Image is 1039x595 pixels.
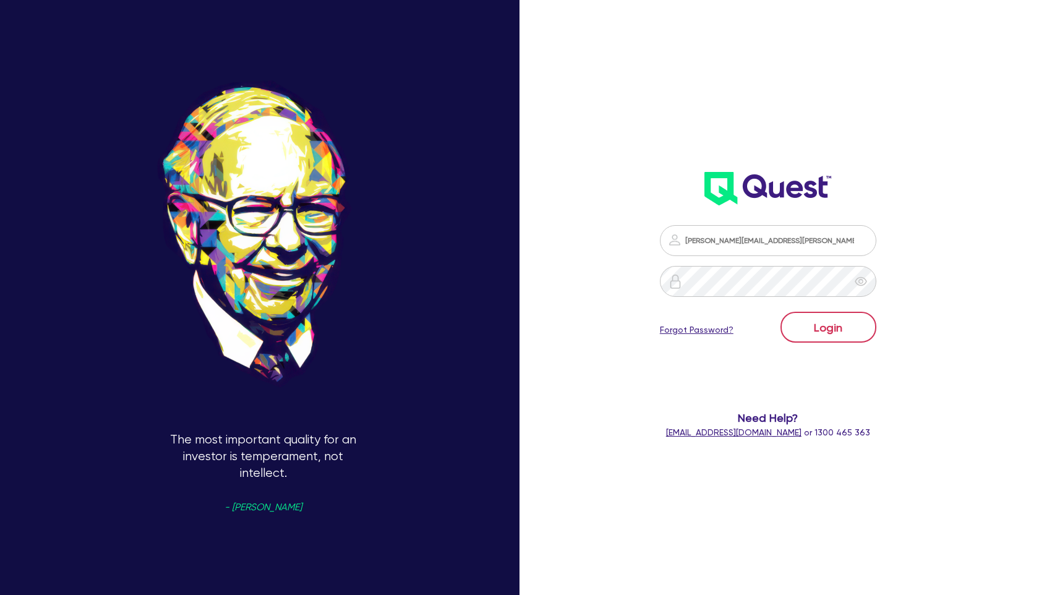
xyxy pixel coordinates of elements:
[855,275,867,288] span: eye
[704,172,831,205] img: wH2k97JdezQIQAAAABJRU5ErkJggg==
[666,427,802,437] a: [EMAIL_ADDRESS][DOMAIN_NAME]
[667,233,682,247] img: icon-password
[666,427,870,437] span: or 1300 465 363
[631,409,905,426] span: Need Help?
[224,503,302,512] span: - [PERSON_NAME]
[780,312,876,343] button: Login
[668,274,683,289] img: icon-password
[660,323,733,336] a: Forgot Password?
[660,225,876,256] input: Email address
